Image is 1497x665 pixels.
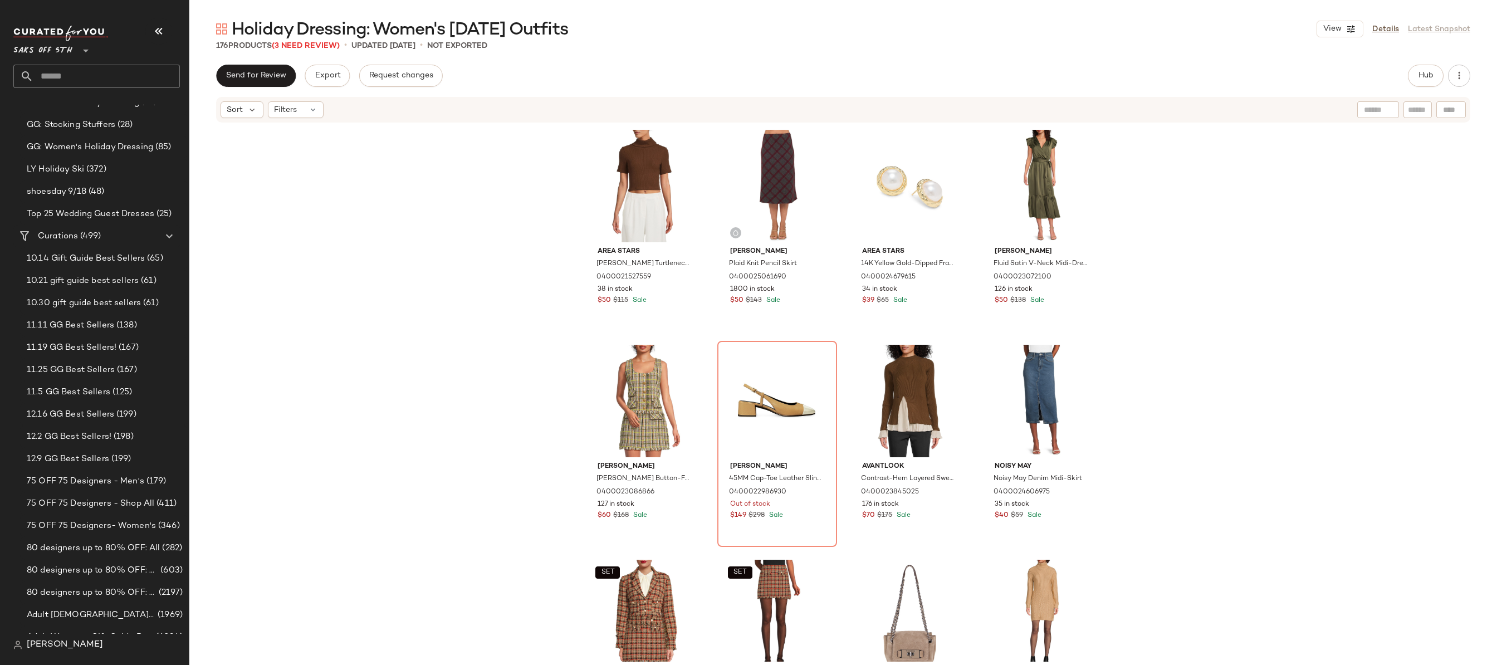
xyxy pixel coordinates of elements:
[994,474,1082,484] span: Noisy May Denim Midi-Skirt
[746,296,762,306] span: $143
[216,23,227,35] img: svg%3e
[139,275,156,287] span: (61)
[994,272,1051,282] span: 0400023072100
[994,259,1088,269] span: Fluid Satin V-Neck Midi-Dress
[27,408,114,421] span: 12.16 GG Best Sellers
[729,474,823,484] span: 45MM Cap-Toe Leather Slingback Pumps
[730,285,775,295] span: 1800 in stock
[86,185,105,198] span: (48)
[861,487,919,497] span: 0400023845025
[730,296,743,306] span: $50
[427,40,487,52] p: Not Exported
[27,497,154,510] span: 75 OFF 75 Designers - Shop All
[216,42,228,50] span: 176
[351,40,415,52] p: updated [DATE]
[995,285,1033,295] span: 126 in stock
[995,296,1008,306] span: $50
[110,386,133,399] span: (125)
[600,569,614,576] span: SET
[631,512,647,519] span: Sale
[730,247,824,257] span: [PERSON_NAME]
[160,542,182,555] span: (282)
[305,65,350,87] button: Export
[861,272,916,282] span: 0400024679615
[27,631,154,644] span: Adult Women - Gift Guide Brand Prio
[114,408,136,421] span: (199)
[995,462,1089,472] span: Noisy May
[853,130,965,242] img: 0400024679615
[13,26,108,41] img: cfy_white_logo.C9jOOHJF.svg
[109,453,131,466] span: (199)
[1323,25,1342,33] span: View
[732,229,739,236] img: svg%3e
[27,386,110,399] span: 11.5 GG Best Sellers
[38,230,78,243] span: Curations
[226,71,286,80] span: Send for Review
[595,566,620,579] button: SET
[227,104,243,116] span: Sort
[733,569,747,576] span: SET
[861,259,955,269] span: 14K Yellow Gold-Dipped Framed Pearl Stud Earrings
[115,119,133,131] span: (28)
[729,272,786,282] span: 0400025061690
[314,71,340,80] span: Export
[1418,71,1434,80] span: Hub
[27,252,145,265] span: 10.14 Gift Guide Best Sellers
[1010,296,1026,306] span: $138
[598,296,611,306] span: $50
[613,296,628,306] span: $115
[613,511,629,521] span: $168
[116,341,139,354] span: (167)
[862,500,899,510] span: 176 in stock
[369,71,433,80] span: Request changes
[891,297,907,304] span: Sale
[155,609,183,622] span: (1969)
[1028,297,1044,304] span: Sale
[27,119,115,131] span: GG: Stocking Stuffers
[862,462,956,472] span: Avantlook
[232,19,568,41] span: Holiday Dressing: Women's [DATE] Outfits
[630,297,647,304] span: Sale
[156,586,183,599] span: (2197)
[596,259,691,269] span: [PERSON_NAME] Turtleneck Crop Top
[764,297,780,304] span: Sale
[27,638,103,652] span: [PERSON_NAME]
[729,487,786,497] span: 0400022986930
[274,104,297,116] span: Filters
[420,39,423,52] span: •
[27,520,156,532] span: 75 OFF 75 Designers- Women's
[13,38,72,58] span: Saks OFF 5TH
[862,511,875,521] span: $70
[27,364,115,376] span: 11.25 GG Best Sellers
[13,640,22,649] img: svg%3e
[1011,511,1023,521] span: $59
[27,319,114,332] span: 11.11 GG Best Sellers
[78,230,101,243] span: (499)
[730,511,746,521] span: $149
[598,500,634,510] span: 127 in stock
[27,163,84,176] span: LY Holiday Ski
[994,487,1050,497] span: 0400024606975
[730,462,824,472] span: [PERSON_NAME]
[216,65,296,87] button: Send for Review
[27,453,109,466] span: 12.9 GG Best Sellers
[862,296,874,306] span: $39
[27,475,144,488] span: 75 OFF 75 Designers - Men's
[730,500,770,510] span: Out of stock
[986,345,1098,457] img: 0400024606975_MEDIUMBLUE
[749,511,765,521] span: $298
[589,130,701,242] img: 0400021527559_BROWN
[27,586,156,599] span: 80 designers up to 80% OFF: Women's
[141,297,159,310] span: (61)
[598,285,633,295] span: 38 in stock
[589,345,701,457] img: 0400023086866_GREENMULTITWEED
[27,297,141,310] span: 10.30 gift guide best sellers
[154,631,183,644] span: (6834)
[111,431,134,443] span: (198)
[154,208,172,221] span: (25)
[853,345,965,457] img: 0400023845025_COFFEE
[27,609,155,622] span: Adult [DEMOGRAPHIC_DATA] - Gift Guide Brand Prio
[598,247,692,257] span: Area Stars
[986,130,1098,242] img: 0400023072100_LODENGREEN
[156,520,180,532] span: (346)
